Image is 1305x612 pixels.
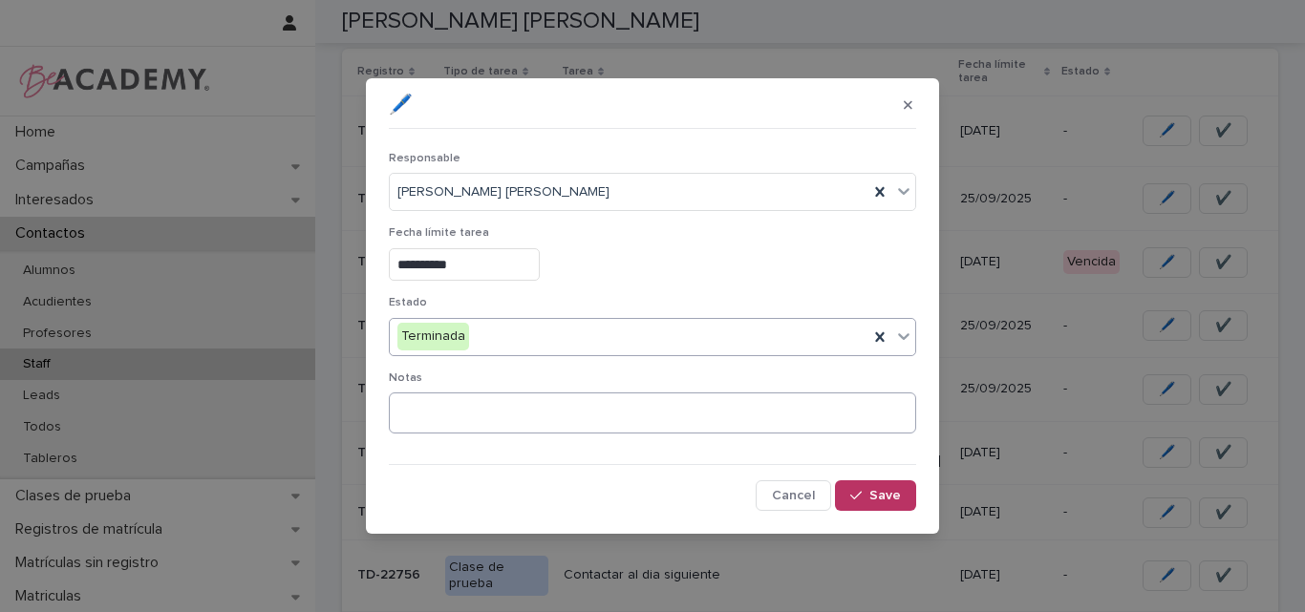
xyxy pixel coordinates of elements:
[772,489,815,502] span: Cancel
[389,94,413,116] p: 🖊️
[869,489,901,502] span: Save
[389,153,460,164] span: Responsable
[397,323,469,350] div: Terminada
[389,372,422,384] span: Notas
[835,480,916,511] button: Save
[756,480,831,511] button: Cancel
[397,182,610,202] span: [PERSON_NAME] [PERSON_NAME]
[389,297,427,308] span: Estado
[389,227,489,239] span: Fecha límite tarea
